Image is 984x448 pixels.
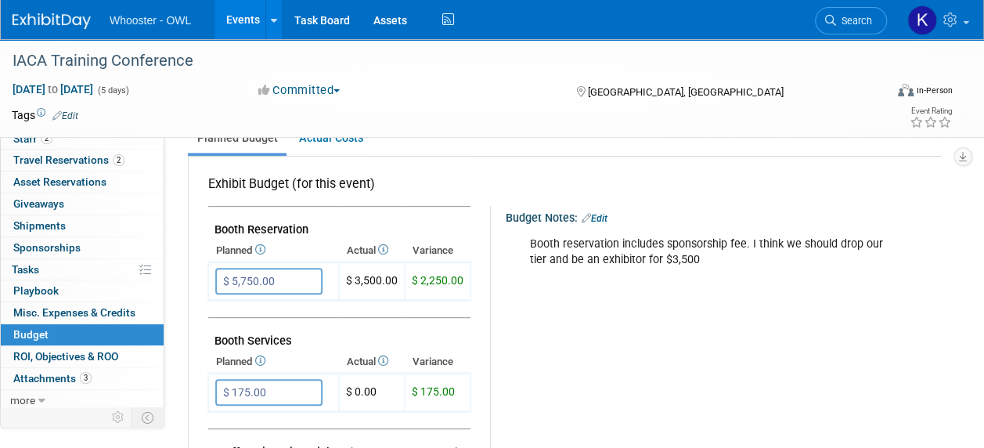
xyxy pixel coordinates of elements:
a: Playbook [1,280,164,302]
div: IACA Training Conference [7,47,872,75]
div: Budget Notes: [506,206,940,226]
span: Attachments [13,372,92,385]
a: Edit [582,213,607,224]
span: Misc. Expenses & Credits [13,306,135,319]
span: Playbook [13,284,59,297]
img: Kamila Castaneda [907,5,937,35]
a: Giveaways [1,193,164,215]
span: ROI, Objectives & ROO [13,350,118,363]
a: Planned Budget [188,124,287,153]
span: to [45,83,60,96]
a: Attachments3 [1,368,164,389]
a: Staff2 [1,128,164,150]
span: [DATE] [DATE] [12,82,94,96]
span: [GEOGRAPHIC_DATA], [GEOGRAPHIC_DATA] [588,86,784,98]
span: Shipments [13,219,66,232]
div: In-Person [916,85,953,96]
a: Actual Costs [290,124,372,153]
span: Travel Reservations [13,154,124,166]
div: Exhibit Budget (for this event) [208,175,464,201]
span: (5 days) [96,85,129,96]
a: Travel Reservations2 [1,150,164,171]
td: Personalize Event Tab Strip [105,407,132,428]
a: Asset Reservations [1,172,164,193]
span: more [10,394,35,406]
div: Booth reservation includes sponsorship fee. I think we should drop our tier and be an exhibitor f... [519,229,911,276]
td: $ 0.00 [339,374,405,412]
a: Tasks [1,259,164,280]
a: more [1,390,164,411]
span: Asset Reservations [13,175,106,188]
span: 3 [80,372,92,384]
span: Staff [13,132,52,145]
span: $ 2,250.00 [412,274,463,287]
img: Format-Inperson.png [898,84,914,96]
span: $ 3,500.00 [346,274,398,287]
th: Actual [339,351,405,373]
span: Search [836,15,872,27]
a: Budget [1,324,164,345]
a: Sponsorships [1,237,164,258]
a: Misc. Expenses & Credits [1,302,164,323]
span: Whooster - OWL [110,14,191,27]
span: Giveaways [13,197,64,210]
a: ROI, Objectives & ROO [1,346,164,367]
img: ExhibitDay [13,13,91,29]
span: Budget [13,328,49,341]
a: Search [815,7,887,34]
span: Sponsorships [13,241,81,254]
th: Variance [405,240,470,262]
td: Booth Services [208,318,470,352]
th: Actual [339,240,405,262]
span: Tasks [12,263,39,276]
a: Edit [52,110,78,121]
td: Booth Reservation [208,207,470,240]
a: Shipments [1,215,164,237]
th: Variance [405,351,470,373]
td: Tags [12,107,78,123]
div: Event Rating [910,107,952,115]
th: Planned [208,351,339,373]
th: Planned [208,240,339,262]
button: Committed [253,82,346,99]
td: Toggle Event Tabs [132,407,164,428]
span: 2 [113,154,124,166]
div: Event Format [816,81,953,105]
span: $ 175.00 [412,385,455,398]
span: 2 [41,132,52,144]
